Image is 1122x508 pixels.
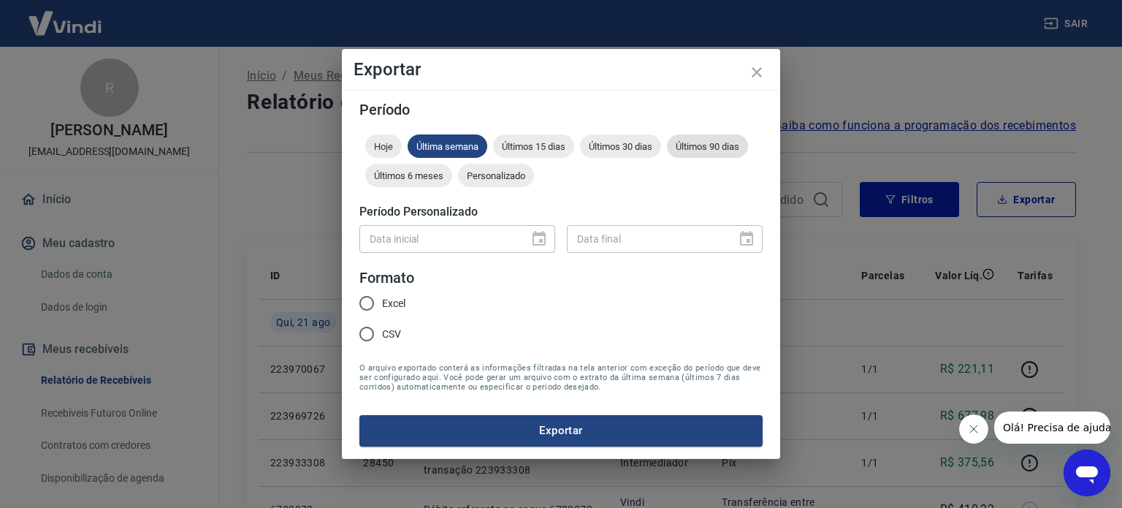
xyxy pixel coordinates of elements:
span: CSV [382,327,401,342]
h5: Período [359,102,763,117]
span: Excel [382,296,405,311]
div: Personalizado [458,164,534,187]
h4: Exportar [354,61,768,78]
button: close [739,55,774,90]
div: Última semana [408,134,487,158]
div: Últimos 30 dias [580,134,661,158]
div: Últimos 15 dias [493,134,574,158]
div: Últimos 90 dias [667,134,748,158]
span: Personalizado [458,170,534,181]
legend: Formato [359,268,414,289]
iframe: Fechar mensagem [959,414,988,444]
iframe: Botão para abrir a janela de mensagens [1064,450,1110,496]
span: Últimos 6 meses [365,170,452,181]
input: DD/MM/YYYY [567,225,726,252]
h5: Período Personalizado [359,205,763,219]
div: Últimos 6 meses [365,164,452,187]
span: Últimos 90 dias [667,141,748,152]
span: Última semana [408,141,487,152]
button: Exportar [359,415,763,446]
span: Olá! Precisa de ajuda? [9,10,123,22]
iframe: Mensagem da empresa [994,412,1110,444]
span: Últimos 15 dias [493,141,574,152]
span: Últimos 30 dias [580,141,661,152]
div: Hoje [365,134,402,158]
span: Hoje [365,141,402,152]
span: O arquivo exportado conterá as informações filtradas na tela anterior com exceção do período que ... [359,363,763,392]
input: DD/MM/YYYY [359,225,519,252]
